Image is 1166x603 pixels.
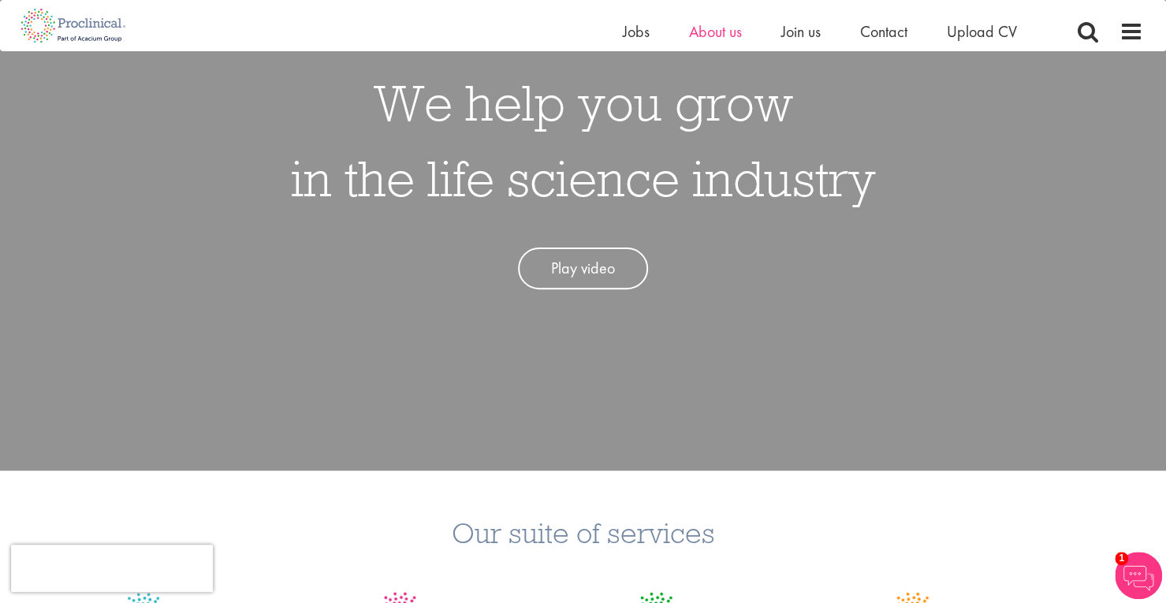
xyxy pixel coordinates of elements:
span: 1 [1115,552,1128,565]
a: Play video [518,248,648,289]
h3: Our suite of services [12,518,1154,547]
a: Join us [781,21,821,42]
a: Upload CV [947,21,1017,42]
a: Contact [860,21,907,42]
h1: We help you grow in the life science industry [291,65,876,216]
a: About us [689,21,742,42]
iframe: reCAPTCHA [11,545,213,592]
a: Jobs [623,21,650,42]
img: Chatbot [1115,552,1162,599]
